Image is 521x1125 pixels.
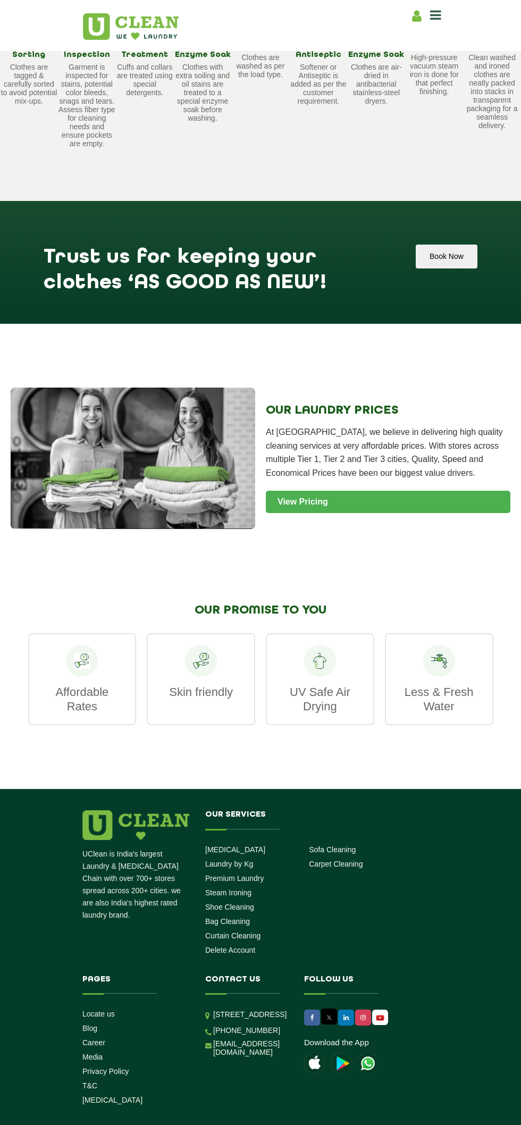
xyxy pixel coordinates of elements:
[309,860,363,868] a: Carpet Cleaning
[331,1053,352,1074] img: playstoreicon.png
[40,685,125,713] p: Affordable Rates
[205,931,260,940] a: Curtain Cleaning
[205,860,253,868] a: Laundry by Kg
[232,53,290,79] p: Clothes are washed as per the load type.
[347,63,405,105] p: Clothes are air-dried in antibacterial stainless-steel dryers.
[83,13,179,40] img: UClean Laundry and Dry Cleaning
[213,1009,288,1021] p: [STREET_ADDRESS]
[213,1026,280,1035] a: [PHONE_NUMBER]
[289,63,347,105] p: Softener or Antiseptic is added as per the customer requirement.
[82,1081,97,1090] a: T&C
[174,63,232,122] p: Clothes with extra soiling and oil stains are treated to a special enzyme soak before washing.
[82,975,181,994] h4: Pages
[205,946,255,954] a: Delete Account
[278,685,363,713] p: UV Safe Air Drying
[58,63,116,148] p: Garment is inspected for stains, potential color bleeds, snags and tears. Assess fiber type for c...
[304,1038,369,1047] a: Download the App
[82,1053,103,1061] a: Media
[266,404,510,417] h2: OUR LAUNDRY PRICES
[82,1096,142,1104] a: [MEDICAL_DATA]
[205,917,250,926] a: Bag Cleaning
[158,685,243,699] p: Skin friendly
[205,975,288,994] h4: Contact us
[44,245,392,280] h1: Trust us for keeping your clothes ‘AS GOOD AS NEW’!
[373,1012,387,1023] img: UClean Laundry and Dry Cleaning
[205,845,265,854] a: [MEDICAL_DATA]
[205,810,413,829] h4: Our Services
[357,1053,379,1074] img: UClean Laundry and Dry Cleaning
[266,491,510,513] a: View Pricing
[82,1067,129,1076] a: Privacy Policy
[405,53,463,96] p: High-pressure vacuum steam iron is done for that perfect finishing.
[205,874,264,883] a: Premium Laundry
[116,63,174,97] p: Cuffs and collars are treated using special detergents.
[304,1053,325,1074] img: apple-icon.png
[416,245,477,268] button: Book Now
[28,603,493,617] h2: OUR PROMISE TO YOU
[205,903,254,911] a: Shoe Cleaning
[82,1010,115,1018] a: Locate us
[266,425,510,480] p: At [GEOGRAPHIC_DATA], we believe in delivering high quality cleaning services at very affordable ...
[82,810,189,840] img: logo.png
[82,848,189,921] p: UClean is India's largest Laundry & [MEDICAL_DATA] Chain with over 700+ stores spread across 200+...
[82,1038,105,1047] a: Career
[463,53,521,130] p: Clean washed and ironed clothes are neatly packed into stacks in transparent packaging for a seam...
[309,845,356,854] a: Sofa Cleaning
[397,685,482,713] p: Less & Fresh Water
[213,1039,288,1056] a: [EMAIL_ADDRESS][DOMAIN_NAME]
[205,888,251,897] a: Steam Ironing
[304,975,403,994] h4: Follow us
[82,1024,97,1032] a: Blog
[11,388,255,529] img: Laundry Service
